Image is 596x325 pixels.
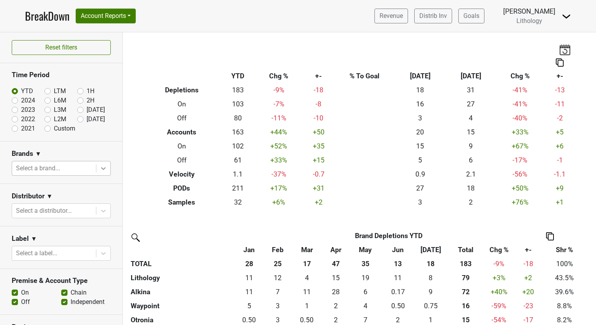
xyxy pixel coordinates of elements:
[447,271,484,285] th: 79.488
[237,315,262,325] div: 0.50
[496,181,544,195] td: +50 %
[46,192,53,201] span: ▼
[143,181,221,195] th: PODs
[556,58,564,67] img: Copy to clipboard
[294,287,320,297] div: 11
[21,115,35,124] label: 2022
[294,273,320,283] div: 4
[559,44,571,55] img: last_updated_date
[303,125,335,140] td: +50
[416,315,445,325] div: 1
[349,243,381,257] th: May: activate to sort column ascending
[349,257,381,271] th: 35
[414,271,447,285] td: 7.913
[76,9,136,23] button: Account Reports
[129,271,235,285] th: Lithology
[484,285,514,299] td: +40 %
[12,192,44,200] h3: Distributor
[264,271,292,285] td: 11.75
[484,271,514,285] td: +3 %
[54,124,75,133] label: Custom
[543,271,586,285] td: 43.5%
[265,301,290,311] div: 3
[21,87,33,96] label: YTD
[21,288,29,297] label: On
[496,111,544,125] td: -40 %
[324,315,348,325] div: 2
[503,6,555,16] div: [PERSON_NAME]
[143,140,221,154] th: On
[544,181,576,195] td: +9
[324,273,348,283] div: 15
[21,105,35,115] label: 2023
[220,195,255,209] td: 32
[303,83,335,97] td: -18
[265,287,290,297] div: 7
[235,299,263,313] td: 5
[445,97,496,111] td: 27
[143,153,221,167] th: Off
[349,271,381,285] td: 18.996
[264,299,292,313] td: 3
[383,315,413,325] div: 2
[87,87,94,96] label: 1H
[54,87,66,96] label: LTM
[544,111,576,125] td: -2
[255,181,303,195] td: +17 %
[220,140,255,154] td: 102
[237,273,262,283] div: 11
[87,96,94,105] label: 2H
[265,315,290,325] div: 3
[484,299,514,313] td: -59 %
[351,315,380,325] div: 7
[543,285,586,299] td: 39.6%
[220,97,255,111] td: 103
[235,257,263,271] th: 28
[12,40,111,55] button: Reset filters
[264,243,292,257] th: Feb: activate to sort column ascending
[322,257,349,271] th: 47
[255,83,303,97] td: -9 %
[129,257,235,271] th: TOTAL
[493,260,504,268] span: -9%
[264,229,514,243] th: Brand Depletions YTD
[516,287,541,297] div: +20
[544,69,576,83] th: +-
[544,140,576,154] td: +6
[87,115,105,124] label: [DATE]
[381,243,414,257] th: Jun: activate to sort column ascending
[414,285,447,299] td: 8.5
[449,315,482,325] div: 15
[12,150,33,158] h3: Brands
[54,105,66,115] label: L3M
[264,285,292,299] td: 7.417
[322,271,349,285] td: 14.833
[395,97,445,111] td: 16
[220,153,255,167] td: 61
[496,69,544,83] th: Chg %
[447,243,484,257] th: Total: activate to sort column ascending
[12,235,29,243] h3: Label
[235,271,263,285] td: 11.413
[35,149,41,159] span: ▼
[322,299,349,313] td: 2.164
[381,285,414,299] td: 0.166
[143,97,221,111] th: On
[496,125,544,140] td: +33 %
[303,69,335,83] th: +-
[496,167,544,181] td: -56 %
[12,71,111,79] h3: Time Period
[395,167,445,181] td: 0.9
[544,167,576,181] td: -1.1
[54,96,66,105] label: L6M
[416,287,445,297] div: 9
[335,69,395,83] th: % To Goal
[395,195,445,209] td: 3
[71,297,105,307] label: Independent
[458,9,484,23] a: Goals
[395,125,445,140] td: 20
[351,301,380,311] div: 4
[292,257,322,271] th: 17
[395,69,445,83] th: [DATE]
[143,125,221,140] th: Accounts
